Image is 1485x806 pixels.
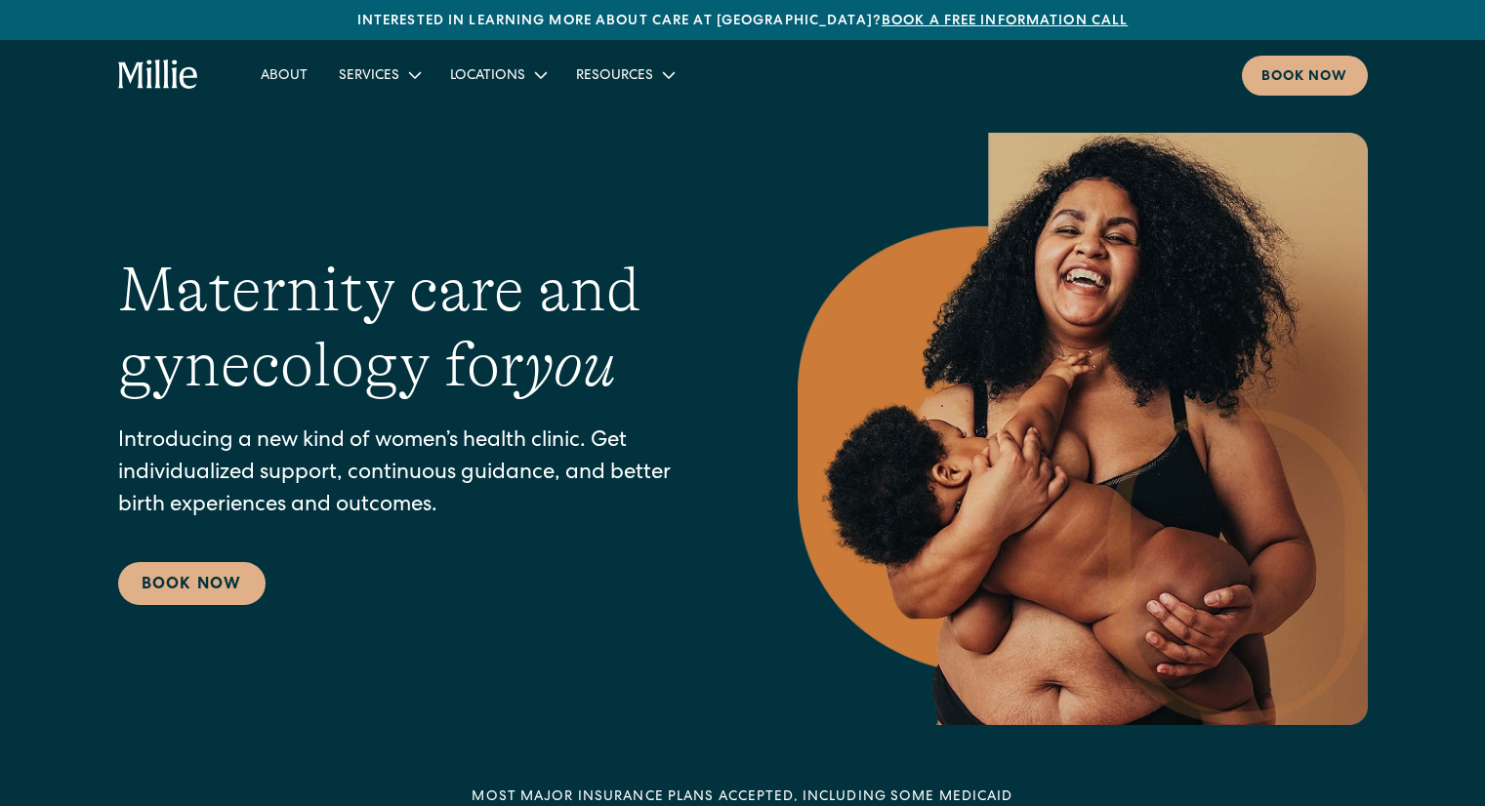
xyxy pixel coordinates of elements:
[339,66,399,87] div: Services
[1242,56,1368,96] a: Book now
[450,66,525,87] div: Locations
[524,330,616,400] em: you
[1261,67,1348,88] div: Book now
[434,59,560,91] div: Locations
[323,59,434,91] div: Services
[798,133,1368,725] img: Smiling mother with her baby in arms, celebrating body positivity and the nurturing bond of postp...
[560,59,688,91] div: Resources
[118,426,720,523] p: Introducing a new kind of women’s health clinic. Get individualized support, continuous guidance,...
[576,66,653,87] div: Resources
[118,253,720,403] h1: Maternity care and gynecology for
[882,15,1128,28] a: Book a free information call
[118,60,199,91] a: home
[118,562,266,605] a: Book Now
[245,59,323,91] a: About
